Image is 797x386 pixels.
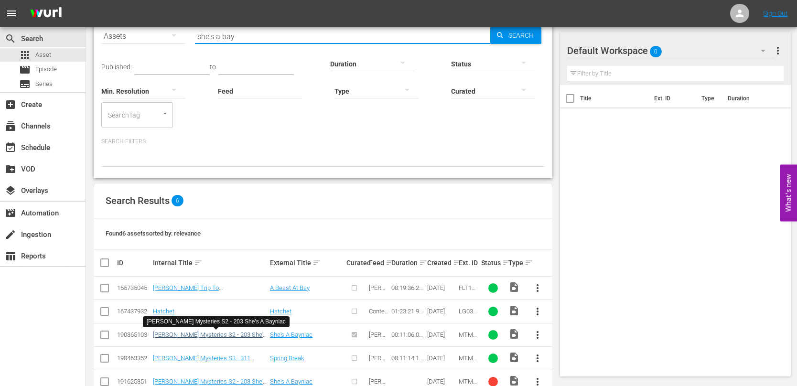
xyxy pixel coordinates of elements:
a: Sign Out [763,10,788,17]
a: [PERSON_NAME] Trip To [GEOGRAPHIC_DATA] Chapter 14: A Beast At Bay [153,284,265,306]
img: ans4CAIJ8jUAAAAAAAAAAAAAAAAAAAAAAAAgQb4GAAAAAAAAAAAAAAAAAAAAAAAAJMjXAAAAAAAAAAAAAAAAAAAAAAAAgAT5G... [23,2,69,25]
div: 191625351 [117,378,150,385]
div: Curated [346,259,366,267]
div: 00:11:14.112 [391,354,424,362]
div: [DATE] [427,284,456,291]
div: Created [427,257,456,268]
span: Published: [101,63,132,71]
div: 190365103 [117,331,150,338]
button: Open [161,109,170,118]
a: [PERSON_NAME] Mysteries S3 - 311 Spring Break [153,354,254,369]
span: Reports [5,250,16,262]
div: Type [508,257,524,268]
div: [DATE] [427,308,456,315]
div: External Title [270,257,344,268]
span: more_vert [772,45,784,56]
span: Episode [35,64,57,74]
span: sort [502,258,511,267]
span: Create [5,99,16,110]
button: more_vert [772,39,784,62]
div: Status [481,257,505,268]
span: MTM311F [459,354,477,369]
span: Asset [35,50,51,60]
span: Series [35,79,53,89]
span: 6 [172,195,183,206]
span: sort [419,258,428,267]
th: Title [580,85,648,112]
a: Hatchet [270,308,291,315]
span: Video [508,281,520,293]
span: Search [505,27,541,44]
button: more_vert [526,323,549,346]
span: Content [369,308,388,322]
span: FLT114F [459,284,478,299]
div: 155735045 [117,284,150,291]
span: Video [508,328,520,340]
span: more_vert [532,282,543,294]
span: Channels [5,120,16,132]
a: She's A Bayniac [270,331,312,338]
button: Search [490,27,541,44]
div: Assets [101,23,185,50]
div: Ext. ID [459,259,478,267]
span: Ingestion [5,229,16,240]
span: more_vert [532,353,543,364]
span: more_vert [532,306,543,317]
div: Internal Title [153,257,267,268]
span: menu [6,8,17,19]
span: Episode [19,64,31,75]
th: Duration [722,85,779,112]
span: Video [508,305,520,316]
span: Search [5,33,16,44]
a: Hatchet [153,308,174,315]
div: [DATE] [427,378,456,385]
span: more_vert [532,329,543,341]
div: 00:19:36.233 [391,284,424,291]
div: 00:11:06.032 [391,331,424,338]
a: A Beast At Bay [270,284,310,291]
span: sort [453,258,462,267]
th: Ext. ID [648,85,695,112]
span: sort [312,258,321,267]
span: Automation [5,207,16,219]
span: Found 6 assets sorted by: relevance [106,230,201,237]
span: Search Results [106,195,170,206]
div: Duration [391,257,424,268]
span: Overlays [5,185,16,196]
a: She's A Bayniac [270,378,312,385]
span: sort [386,258,394,267]
span: 0 [650,42,662,62]
span: [PERSON_NAME] Trip to [GEOGRAPHIC_DATA] [369,284,388,342]
span: to [210,63,216,71]
a: [PERSON_NAME] Mysteries S2 - 203 She's A Bayniac [153,331,267,345]
div: Default Workspace [567,37,775,64]
button: Open Feedback Widget [780,165,797,222]
span: [PERSON_NAME] Mysteries S2 [369,331,388,367]
button: more_vert [526,277,549,300]
button: more_vert [526,300,549,323]
div: Feed [369,257,388,268]
span: Video [508,352,520,363]
div: 01:23:21.997 [391,308,424,315]
th: Type [696,85,722,112]
div: ID [117,259,150,267]
div: 167437932 [117,308,150,315]
div: [DATE] [427,354,456,362]
div: 190463352 [117,354,150,362]
a: Spring Break [270,354,304,362]
span: Schedule [5,142,16,153]
button: more_vert [526,347,549,370]
span: Asset [19,49,31,61]
span: sort [194,258,203,267]
span: MTM203F [459,331,477,345]
span: VOD [5,163,16,175]
div: [DATE] [427,331,456,338]
span: LG0369F [459,308,477,322]
p: Search Filters: [101,138,545,146]
div: [PERSON_NAME] Mysteries S2 - 203 She's A Bayniac [147,318,286,326]
span: Series [19,78,31,90]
